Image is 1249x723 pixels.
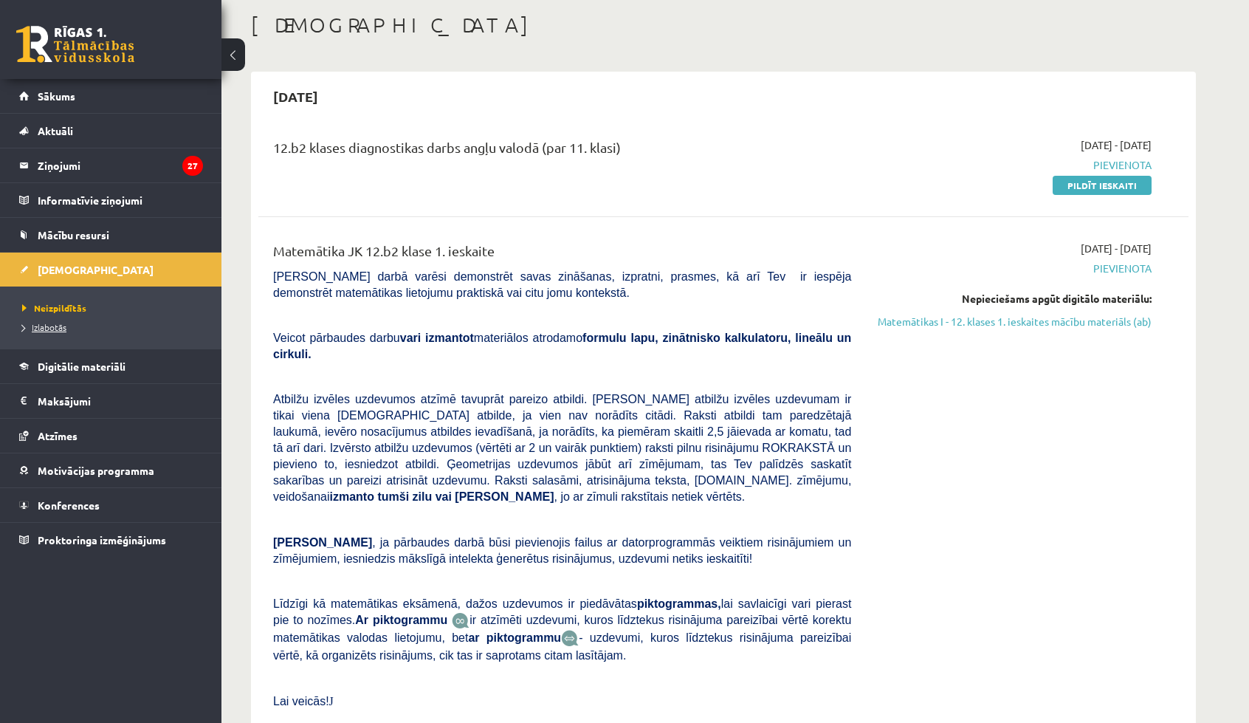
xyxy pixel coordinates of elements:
[273,270,851,299] span: [PERSON_NAME] darbā varēsi demonstrēt savas zināšanas, izpratni, prasmes, kā arī Tev ir iespēja d...
[19,79,203,113] a: Sākums
[273,536,851,565] span: , ja pārbaudes darbā būsi pievienojis failus ar datorprogrammās veiktiem risinājumiem un zīmējumi...
[38,498,100,512] span: Konferences
[452,612,469,629] img: JfuEzvunn4EvwAAAAASUVORK5CYII=
[330,490,374,503] b: izmanto
[273,332,851,360] b: formulu lapu, zinātnisko kalkulatoru, lineālu un cirkuli.
[182,156,203,176] i: 27
[251,13,1196,38] h1: [DEMOGRAPHIC_DATA]
[19,114,203,148] a: Aktuāli
[873,261,1152,276] span: Pievienota
[1081,137,1152,153] span: [DATE] - [DATE]
[38,464,154,477] span: Motivācijas programma
[38,384,203,418] legend: Maksājumi
[19,218,203,252] a: Mācību resursi
[19,384,203,418] a: Maksājumi
[19,419,203,453] a: Atzīmes
[355,614,447,626] b: Ar piktogrammu
[273,614,851,644] span: ir atzīmēti uzdevumi, kuros līdztekus risinājuma pareizībai vērtē korektu matemātikas valodas lie...
[19,148,203,182] a: Ziņojumi27
[329,695,334,707] span: J
[637,597,721,610] b: piktogrammas,
[273,393,851,503] span: Atbilžu izvēles uzdevumos atzīmē tavuprāt pareizo atbildi. [PERSON_NAME] atbilžu izvēles uzdevuma...
[38,263,154,276] span: [DEMOGRAPHIC_DATA]
[38,360,125,373] span: Digitālie materiāli
[16,26,134,63] a: Rīgas 1. Tālmācības vidusskola
[19,488,203,522] a: Konferences
[1053,176,1152,195] a: Pildīt ieskaiti
[873,291,1152,306] div: Nepieciešams apgūt digitālo materiālu:
[19,183,203,217] a: Informatīvie ziņojumi
[22,321,66,333] span: Izlabotās
[38,183,203,217] legend: Informatīvie ziņojumi
[273,241,851,268] div: Matemātika JK 12.b2 klase 1. ieskaite
[19,523,203,557] a: Proktoringa izmēģinājums
[38,228,109,241] span: Mācību resursi
[561,630,579,647] img: wKvN42sLe3LLwAAAABJRU5ErkJggg==
[273,332,851,360] span: Veicot pārbaudes darbu materiālos atrodamo
[468,631,561,644] b: ar piktogrammu
[19,453,203,487] a: Motivācijas programma
[22,302,86,314] span: Neizpildītās
[19,349,203,383] a: Digitālie materiāli
[273,137,851,165] div: 12.b2 klases diagnostikas darbs angļu valodā (par 11. klasi)
[258,79,333,114] h2: [DATE]
[273,695,329,707] span: Lai veicās!
[38,533,166,546] span: Proktoringa izmēģinājums
[38,89,75,103] span: Sākums
[400,332,474,344] b: vari izmantot
[19,253,203,287] a: [DEMOGRAPHIC_DATA]
[873,314,1152,329] a: Matemātikas I - 12. klases 1. ieskaites mācību materiāls (ab)
[22,301,207,315] a: Neizpildītās
[377,490,554,503] b: tumši zilu vai [PERSON_NAME]
[22,321,207,334] a: Izlabotās
[38,429,78,442] span: Atzīmes
[38,124,73,137] span: Aktuāli
[38,148,203,182] legend: Ziņojumi
[1081,241,1152,256] span: [DATE] - [DATE]
[273,597,851,626] span: Līdzīgi kā matemātikas eksāmenā, dažos uzdevumos ir piedāvātas lai savlaicīgi vari pierast pie to...
[273,536,372,549] span: [PERSON_NAME]
[873,157,1152,173] span: Pievienota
